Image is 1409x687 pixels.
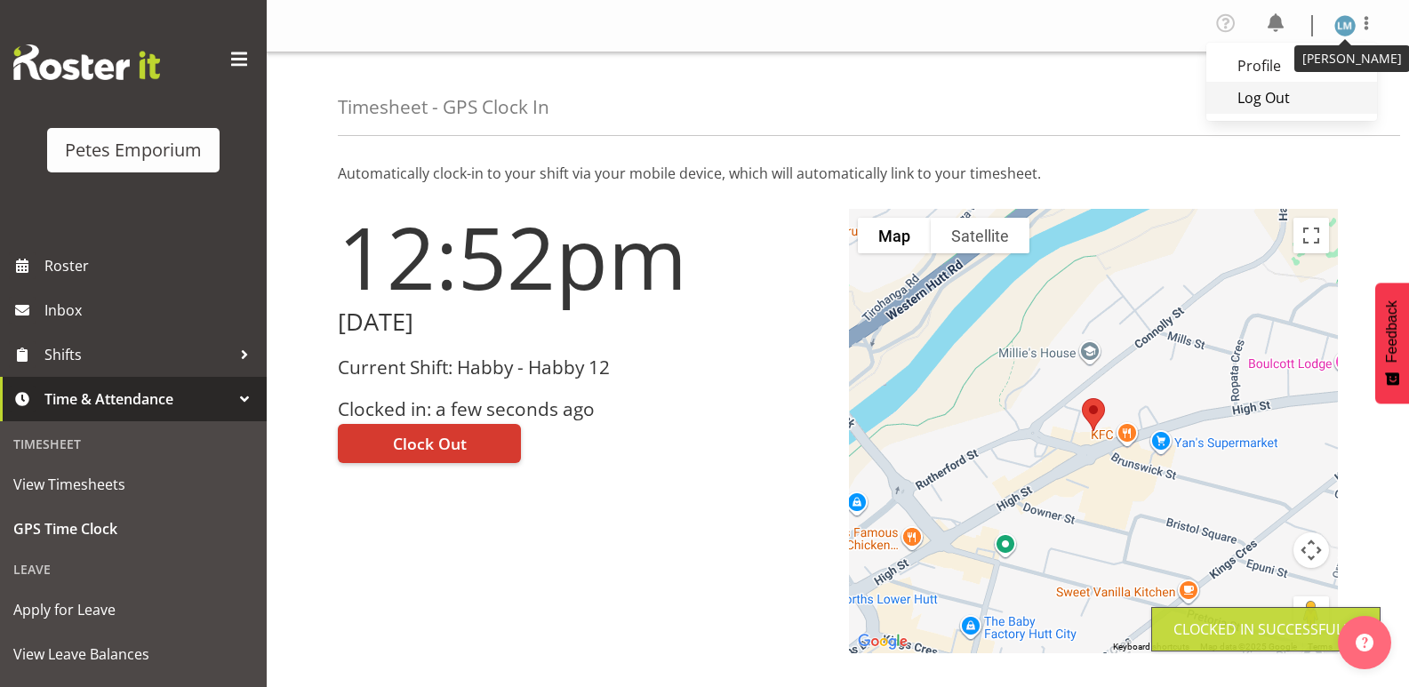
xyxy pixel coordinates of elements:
button: Show street map [858,218,931,253]
a: View Timesheets [4,462,262,507]
span: View Timesheets [13,471,253,498]
button: Show satellite imagery [931,218,1029,253]
img: Rosterit website logo [13,44,160,80]
span: Shifts [44,341,231,368]
span: GPS Time Clock [13,515,253,542]
h3: Current Shift: Habby - Habby 12 [338,357,828,378]
a: Log Out [1206,82,1377,114]
button: Keyboard shortcuts [1113,641,1189,653]
button: Toggle fullscreen view [1293,218,1329,253]
span: Roster [44,252,258,279]
a: Apply for Leave [4,587,262,632]
button: Drag Pegman onto the map to open Street View [1293,596,1329,632]
a: Profile [1206,50,1377,82]
div: Leave [4,551,262,587]
div: Petes Emporium [65,137,202,164]
button: Clock Out [338,424,521,463]
h4: Timesheet - GPS Clock In [338,97,549,117]
span: Feedback [1384,300,1400,363]
h1: 12:52pm [338,209,828,305]
h3: Clocked in: a few seconds ago [338,399,828,419]
h2: [DATE] [338,308,828,336]
a: Open this area in Google Maps (opens a new window) [853,630,912,653]
span: Clock Out [393,432,467,455]
a: View Leave Balances [4,632,262,676]
span: Inbox [44,297,258,324]
span: Apply for Leave [13,596,253,623]
img: help-xxl-2.png [1356,634,1373,651]
span: Time & Attendance [44,386,231,412]
div: Clocked in Successfully [1173,619,1358,640]
p: Automatically clock-in to your shift via your mobile device, which will automatically link to you... [338,163,1338,184]
img: lianne-morete5410.jpg [1334,15,1356,36]
span: View Leave Balances [13,641,253,667]
button: Map camera controls [1293,532,1329,568]
div: Timesheet [4,426,262,462]
img: Google [853,630,912,653]
a: GPS Time Clock [4,507,262,551]
button: Feedback - Show survey [1375,283,1409,403]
